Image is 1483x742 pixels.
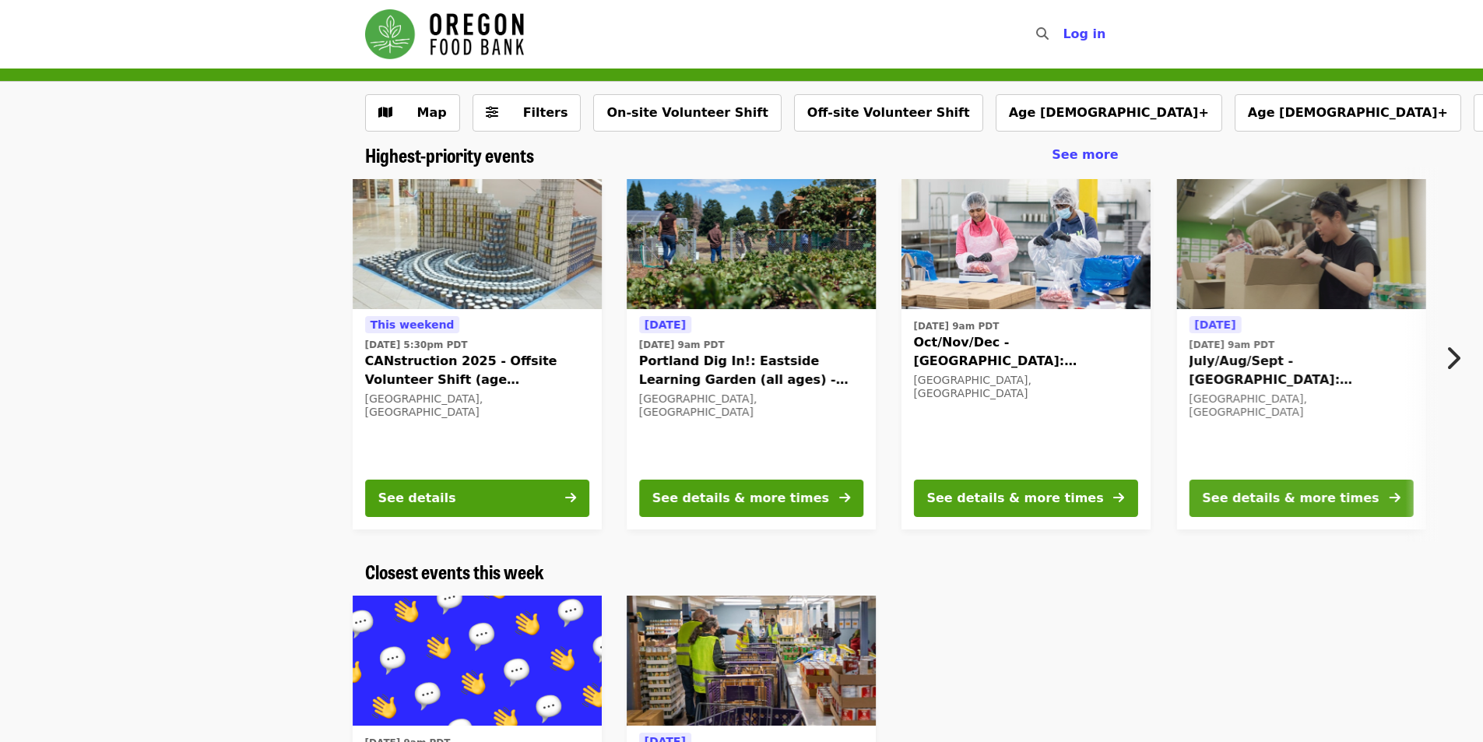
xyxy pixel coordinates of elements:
[1063,26,1105,41] span: Log in
[371,318,455,331] span: This weekend
[365,141,534,168] span: Highest-priority events
[365,392,589,419] div: [GEOGRAPHIC_DATA], [GEOGRAPHIC_DATA]
[1113,491,1124,505] i: arrow-right icon
[639,480,863,517] button: See details & more times
[486,105,498,120] i: sliders-h icon
[627,179,876,529] a: See details for "Portland Dig In!: Eastside Learning Garden (all ages) - Aug/Sept/Oct"
[365,480,589,517] button: See details
[901,179,1150,529] a: See details for "Oct/Nov/Dec - Beaverton: Repack/Sort (age 10+)"
[365,144,534,167] a: Highest-priority events
[1176,179,1425,310] img: July/Aug/Sept - Portland: Repack/Sort (age 8+) organized by Oregon Food Bank
[639,392,863,419] div: [GEOGRAPHIC_DATA], [GEOGRAPHIC_DATA]
[1036,26,1049,41] i: search icon
[1189,480,1413,517] button: See details & more times
[523,105,568,120] span: Filters
[1052,146,1118,164] a: See more
[417,105,447,120] span: Map
[839,491,850,505] i: arrow-right icon
[1389,491,1400,505] i: arrow-right icon
[378,105,392,120] i: map icon
[913,319,999,333] time: [DATE] 9am PDT
[913,333,1137,371] span: Oct/Nov/Dec - [GEOGRAPHIC_DATA]: Repack/Sort (age [DEMOGRAPHIC_DATA]+)
[365,9,524,59] img: Oregon Food Bank - Home
[913,374,1137,400] div: [GEOGRAPHIC_DATA], [GEOGRAPHIC_DATA]
[365,352,589,389] span: CANstruction 2025 - Offsite Volunteer Shift (age [DEMOGRAPHIC_DATA]+)
[565,491,576,505] i: arrow-right icon
[1235,94,1461,132] button: Age [DEMOGRAPHIC_DATA]+
[473,94,582,132] button: Filters (0 selected)
[913,480,1137,517] button: See details & more times
[652,489,829,508] div: See details & more times
[901,179,1150,310] img: Oct/Nov/Dec - Beaverton: Repack/Sort (age 10+) organized by Oregon Food Bank
[365,94,460,132] button: Show map view
[1202,489,1379,508] div: See details & more times
[1052,147,1118,162] span: See more
[627,179,876,310] img: Portland Dig In!: Eastside Learning Garden (all ages) - Aug/Sept/Oct organized by Oregon Food Bank
[1445,343,1460,373] i: chevron-right icon
[1194,318,1235,331] span: [DATE]
[1050,19,1118,50] button: Log in
[365,561,544,583] a: Closest events this week
[353,561,1131,583] div: Closest events this week
[1176,179,1425,529] a: See details for "July/Aug/Sept - Portland: Repack/Sort (age 8+)"
[926,489,1103,508] div: See details & more times
[365,338,468,352] time: [DATE] 5:30pm PDT
[996,94,1222,132] button: Age [DEMOGRAPHIC_DATA]+
[627,596,876,726] img: Northeast Emergency Food Program - Partner Agency Support organized by Oregon Food Bank
[353,144,1131,167] div: Highest-priority events
[1189,352,1413,389] span: July/Aug/Sept - [GEOGRAPHIC_DATA]: Repack/Sort (age [DEMOGRAPHIC_DATA]+)
[1432,336,1483,380] button: Next item
[1058,16,1070,53] input: Search
[353,596,602,726] img: Clay Street Table Food Pantry- Free Food Market organized by Oregon Food Bank
[1189,392,1413,419] div: [GEOGRAPHIC_DATA], [GEOGRAPHIC_DATA]
[365,557,544,585] span: Closest events this week
[639,352,863,389] span: Portland Dig In!: Eastside Learning Garden (all ages) - Aug/Sept/Oct
[639,338,725,352] time: [DATE] 9am PDT
[794,94,983,132] button: Off-site Volunteer Shift
[1189,338,1274,352] time: [DATE] 9am PDT
[378,489,456,508] div: See details
[645,318,686,331] span: [DATE]
[353,179,602,529] a: See details for "CANstruction 2025 - Offsite Volunteer Shift (age 16+)"
[593,94,781,132] button: On-site Volunteer Shift
[353,179,602,310] img: CANstruction 2025 - Offsite Volunteer Shift (age 16+) organized by Oregon Food Bank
